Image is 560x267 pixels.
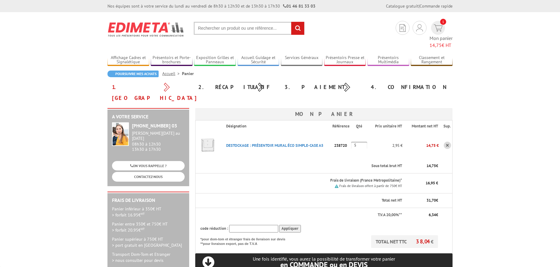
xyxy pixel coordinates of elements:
[407,163,438,169] p: €
[194,82,280,93] div: 2. Récapitulatif
[182,71,194,77] li: Panier
[200,198,402,203] p: Total net HT
[373,124,402,129] p: Prix unitaire HT
[200,212,402,218] p: T.V.A 20,00%**
[112,161,185,170] a: ON VOUS RAPPELLE ?
[200,235,291,246] p: *pour dom-tom et étranger frais de livraison sur devis **pour livraison export, pas de T.V.A
[107,55,149,65] a: Affichage Cadres et Signalétique
[112,172,185,181] a: CONTACTEZ-NOUS
[281,55,323,65] a: Services Généraux
[151,55,193,65] a: Présentoirs et Porte-brochures
[112,221,185,233] p: Panier entre 350€ et 750€ HT
[366,82,453,93] div: 4. Confirmation
[107,82,194,104] div: 1. [GEOGRAPHIC_DATA]
[226,143,323,148] a: DESTOCKAGE : PRéSENTOIR MURAL éCO SIMPLE-CASE A5
[324,55,366,65] a: Présentoirs Presse et Journaux
[368,140,403,151] p: 2,95 €
[434,25,443,31] img: devis rapide
[196,133,220,157] img: DESTOCKAGE : PRéSENTOIR MURAL éCO SIMPLE-CASE A5
[132,131,185,141] div: [PERSON_NAME][DATE] au [DATE]
[194,22,305,35] input: Rechercher un produit ou une référence...
[332,140,351,151] p: 238720
[238,55,279,65] a: Accueil Guidage et Sécurité
[132,131,185,152] div: 08h30 à 12h30 13h30 à 17h30
[112,206,185,218] p: Panier inférieur à 350€ HT
[112,258,163,263] span: > nous consulter pour devis
[332,124,351,129] p: Référence
[386,3,453,9] div: |
[420,3,453,9] a: Commande rapide
[112,122,129,146] img: widget-service.jpg
[430,21,453,49] a: devis rapide 1 Mon panier 14,75€ HT
[112,251,185,263] p: Transport Dom-Tom et Etranger
[430,42,442,48] span: 14,75
[371,235,438,248] p: TOTAL NET TTC €
[367,55,409,65] a: Présentoirs Multimédia
[132,123,177,129] strong: [PHONE_NUMBER] 03
[195,108,453,120] h3: Mon panier
[221,159,403,173] th: Sous total brut HT
[426,180,438,186] span: 16,95 €
[351,120,368,132] th: Qté
[221,120,332,132] th: Désignation
[440,19,446,25] span: 1
[194,55,236,65] a: Exposition Grilles et Panneaux
[112,227,145,233] span: > forfait 20.95€
[407,212,438,218] p: €
[112,114,185,120] h2: A votre service
[407,198,438,203] p: €
[407,124,438,129] p: Montant net HT
[403,140,439,151] p: 14,75 €
[280,82,366,93] div: 3. Paiement
[112,242,182,248] span: > port gratuit en [GEOGRAPHIC_DATA]
[162,71,182,76] a: Accueil
[279,225,301,232] input: Appliquer
[112,198,185,203] h2: Frais de Livraison
[429,212,436,217] span: 6,34
[226,178,402,183] p: Frais de livraison (France Metropolitaine)*
[427,198,436,203] span: 31,70
[200,226,228,231] span: code réduction :
[291,22,304,35] input: rechercher
[400,24,406,32] img: devis rapide
[283,3,315,9] strong: 01 46 81 33 03
[141,212,145,216] sup: HT
[339,184,402,188] small: Frais de livraison offert à partir de 750€ HT
[107,71,159,77] a: Poursuivre mes achats
[427,163,436,168] span: 14,75
[430,42,453,49] span: € HT
[439,120,452,132] th: Sup.
[386,3,419,9] a: Catalogue gratuit
[430,35,453,49] span: Mon panier
[107,3,315,9] div: Nos équipes sont à votre service du lundi au vendredi de 8h30 à 12h30 et de 13h30 à 17h30
[335,184,338,188] img: picto.png
[141,227,145,231] sup: HT
[112,236,185,248] p: Panier supérieur à 750€ HT
[107,18,185,41] img: Edimeta
[416,238,431,245] span: 38,04
[112,212,145,218] span: > forfait 16.95€
[416,24,423,31] img: devis rapide
[411,55,453,65] a: Classement et Rangement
